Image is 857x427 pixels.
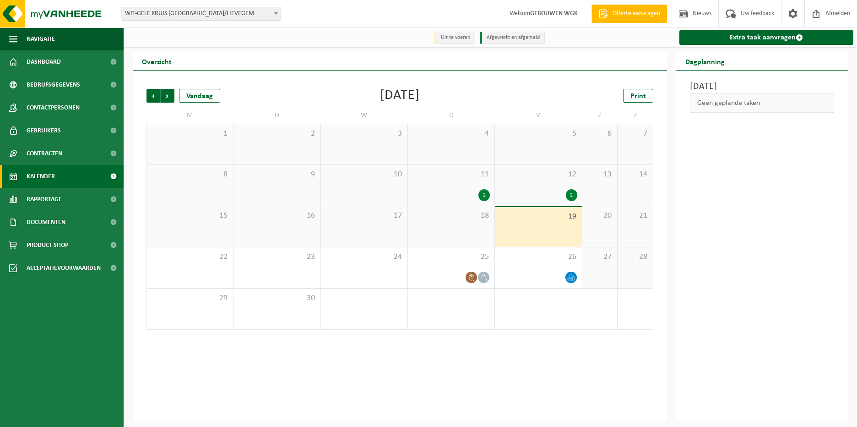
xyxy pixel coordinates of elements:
[152,211,228,221] span: 15
[27,50,61,73] span: Dashboard
[530,10,578,17] strong: GEBOUWEN WGK
[412,129,490,139] span: 4
[591,5,667,23] a: Offerte aanvragen
[27,257,101,279] span: Acceptatievoorwaarden
[238,170,315,180] span: 9
[480,32,545,44] li: Afgewerkt en afgemeld
[587,129,613,139] span: 6
[27,165,55,188] span: Kalender
[412,252,490,262] span: 25
[495,107,582,124] td: V
[27,188,62,211] span: Rapportage
[161,89,174,103] span: Volgende
[499,129,577,139] span: 5
[179,89,220,103] div: Vandaag
[582,107,618,124] td: Z
[499,252,577,262] span: 26
[121,7,281,21] span: WIT-GELE KRUIS OOST-VLAANDEREN/LIEVEGEM
[152,293,228,303] span: 29
[587,170,613,180] span: 13
[622,252,648,262] span: 28
[690,93,835,113] div: Geen geplande taken
[676,52,734,70] h2: Dagplanning
[133,52,181,70] h2: Overzicht
[622,129,648,139] span: 7
[630,93,646,100] span: Print
[238,252,315,262] span: 23
[27,234,68,257] span: Product Shop
[27,27,55,50] span: Navigatie
[152,170,228,180] span: 8
[27,142,62,165] span: Contracten
[412,170,490,180] span: 11
[238,129,315,139] span: 2
[622,170,648,180] span: 14
[27,211,65,234] span: Documenten
[679,30,854,45] a: Extra taak aanvragen
[152,129,228,139] span: 1
[587,211,613,221] span: 20
[321,107,408,124] td: W
[325,211,403,221] span: 17
[325,129,403,139] span: 3
[622,211,648,221] span: 21
[690,80,835,93] h3: [DATE]
[152,252,228,262] span: 22
[146,107,233,124] td: M
[380,89,420,103] div: [DATE]
[408,107,495,124] td: D
[618,107,653,124] td: Z
[412,211,490,221] span: 18
[238,211,315,221] span: 16
[238,293,315,303] span: 30
[623,89,653,103] a: Print
[27,73,80,96] span: Bedrijfsgegevens
[325,170,403,180] span: 10
[587,252,613,262] span: 27
[27,96,80,119] span: Contactpersonen
[478,189,490,201] div: 2
[325,252,403,262] span: 24
[146,89,160,103] span: Vorige
[434,32,475,44] li: Uit te voeren
[233,107,320,124] td: D
[610,9,662,18] span: Offerte aanvragen
[499,170,577,180] span: 12
[566,189,577,201] div: 2
[121,7,281,20] span: WIT-GELE KRUIS OOST-VLAANDEREN/LIEVEGEM
[27,119,61,142] span: Gebruikers
[499,212,577,222] span: 19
